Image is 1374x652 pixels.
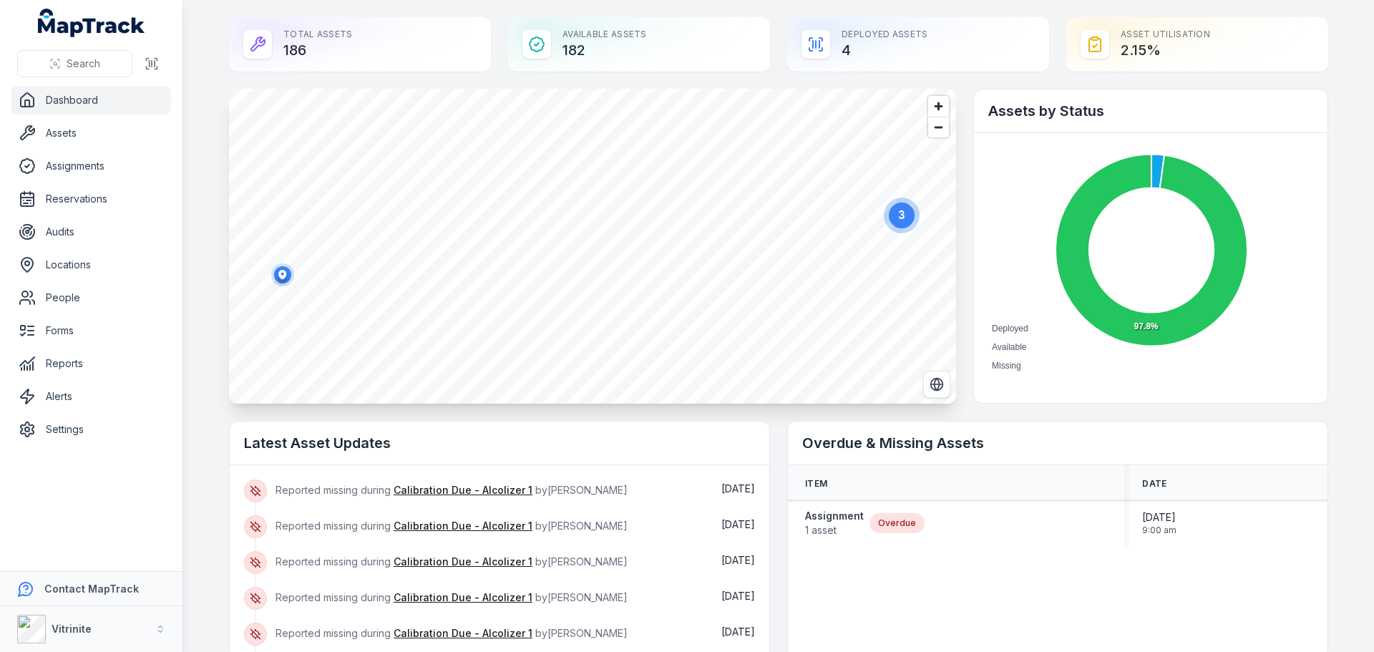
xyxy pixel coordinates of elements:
a: Assets [11,119,171,147]
span: Reported missing during by [PERSON_NAME] [276,484,628,496]
div: Overdue [869,513,925,533]
span: Reported missing during by [PERSON_NAME] [276,555,628,568]
a: Audits [11,218,171,246]
span: [DATE] [721,518,755,530]
span: [DATE] [721,590,755,602]
span: Deployed [992,323,1028,334]
span: [DATE] [721,554,755,566]
span: [DATE] [721,626,755,638]
button: Zoom out [928,117,949,137]
time: 10/09/2025, 3:02:14 pm [721,590,755,602]
span: 9:00 am [1142,525,1176,536]
a: Assignments [11,152,171,180]
strong: Vitrinite [52,623,92,635]
span: [DATE] [1142,510,1176,525]
a: Calibration Due - Alcolizer 1 [394,590,532,605]
a: Alerts [11,382,171,411]
span: Search [67,57,100,71]
span: Reported missing during by [PERSON_NAME] [276,591,628,603]
span: Reported missing during by [PERSON_NAME] [276,520,628,532]
span: Item [805,478,827,490]
button: Search [17,50,132,77]
a: Forms [11,316,171,345]
a: Locations [11,250,171,279]
a: Calibration Due - Alcolizer 1 [394,555,532,569]
a: Assignment1 asset [805,509,864,537]
h2: Overdue & Missing Assets [802,433,1313,453]
time: 10/09/2025, 3:02:14 pm [721,518,755,530]
span: 1 asset [805,523,864,537]
canvas: Map [229,89,956,404]
span: [DATE] [721,482,755,495]
time: 10/09/2025, 3:02:14 pm [721,626,755,638]
text: 3 [899,209,905,221]
a: Calibration Due - Alcolizer 1 [394,519,532,533]
a: MapTrack [38,9,145,37]
button: Switch to Satellite View [923,371,950,398]
a: Calibration Due - Alcolizer 1 [394,483,532,497]
time: 10/09/2025, 3:02:14 pm [721,482,755,495]
a: People [11,283,171,312]
a: Reservations [11,185,171,213]
h2: Latest Asset Updates [244,433,755,453]
a: Calibration Due - Alcolizer 1 [394,626,532,641]
time: 14/07/2025, 9:00:00 am [1142,510,1176,536]
a: Settings [11,415,171,444]
span: Date [1142,478,1166,490]
button: Zoom in [928,96,949,117]
time: 10/09/2025, 3:02:14 pm [721,554,755,566]
a: Dashboard [11,86,171,115]
span: Missing [992,361,1021,371]
strong: Assignment [805,509,864,523]
span: Reported missing during by [PERSON_NAME] [276,627,628,639]
strong: Contact MapTrack [44,583,139,595]
span: Available [992,342,1026,352]
a: Reports [11,349,171,378]
h2: Assets by Status [988,101,1313,121]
